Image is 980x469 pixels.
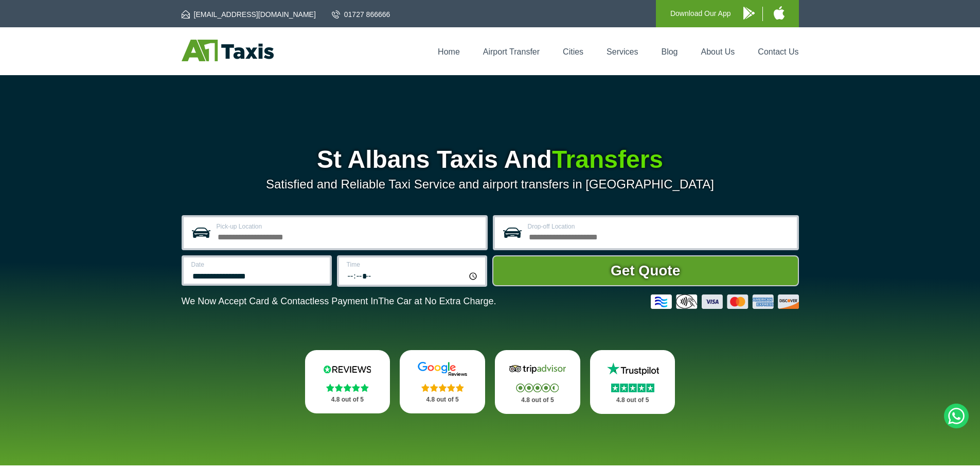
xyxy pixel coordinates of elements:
[552,146,663,173] span: Transfers
[506,394,569,407] p: 4.8 out of 5
[411,393,474,406] p: 4.8 out of 5
[507,361,568,377] img: Tripadvisor
[528,223,791,230] label: Drop-off Location
[602,361,664,377] img: Trustpilot
[316,361,378,377] img: Reviews.io
[758,47,798,56] a: Contact Us
[191,262,324,268] label: Date
[182,296,496,307] p: We Now Accept Card & Contactless Payment In
[601,394,664,407] p: 4.8 out of 5
[182,147,799,172] h1: St Albans Taxis And
[412,361,473,377] img: Google
[516,384,559,392] img: Stars
[590,350,675,414] a: Trustpilot Stars 4.8 out of 5
[217,223,479,230] label: Pick-up Location
[347,262,479,268] label: Time
[438,47,460,56] a: Home
[607,47,638,56] a: Services
[483,47,540,56] a: Airport Transfer
[774,6,785,20] img: A1 Taxis iPhone App
[182,40,274,61] img: A1 Taxis St Albans LTD
[611,384,654,392] img: Stars
[378,296,496,306] span: The Car at No Extra Charge.
[743,7,755,20] img: A1 Taxis Android App
[492,255,799,286] button: Get Quote
[182,177,799,192] p: Satisfied and Reliable Taxi Service and airport transfers in [GEOGRAPHIC_DATA]
[400,350,485,413] a: Google Stars 4.8 out of 5
[332,9,390,20] a: 01727 866666
[701,47,735,56] a: About Us
[670,7,731,20] p: Download Our App
[326,384,369,392] img: Stars
[182,9,316,20] a: [EMAIL_ADDRESS][DOMAIN_NAME]
[421,384,464,392] img: Stars
[305,350,390,413] a: Reviews.io Stars 4.8 out of 5
[661,47,678,56] a: Blog
[495,350,580,414] a: Tripadvisor Stars 4.8 out of 5
[316,393,379,406] p: 4.8 out of 5
[651,294,799,309] img: Credit And Debit Cards
[563,47,583,56] a: Cities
